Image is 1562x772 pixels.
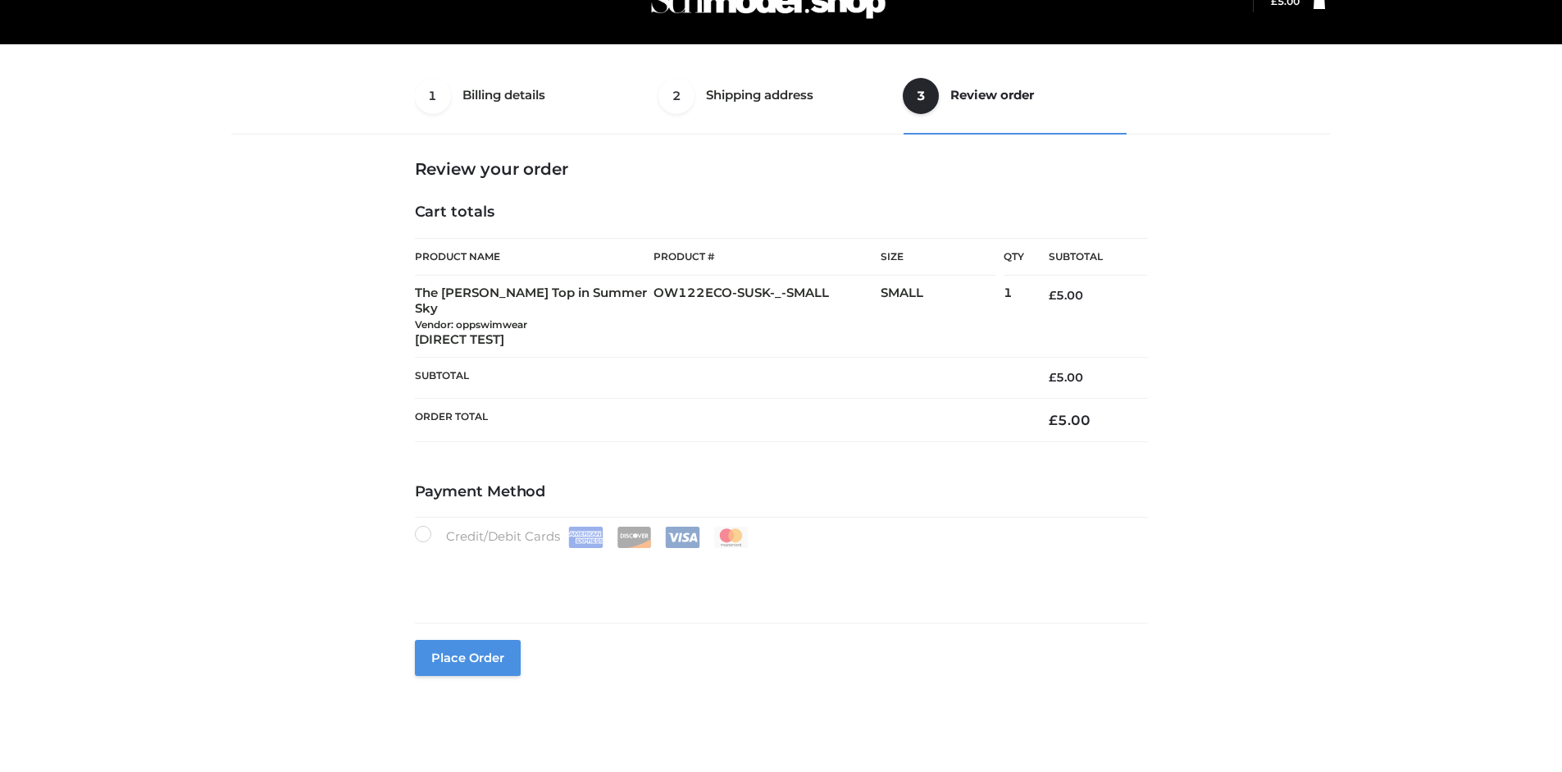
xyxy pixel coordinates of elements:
th: Subtotal [415,358,1025,398]
th: Qty [1004,238,1024,276]
td: The [PERSON_NAME] Top in Summer Sky [DIRECT TEST] [415,276,654,358]
th: Size [881,239,995,276]
th: Order Total [415,398,1025,441]
h3: Review your order [415,159,1148,179]
span: £ [1049,288,1056,303]
th: Product Name [415,238,654,276]
small: Vendor: oppswimwear [415,318,527,331]
bdi: 5.00 [1049,370,1083,385]
img: Mastercard [713,527,749,548]
img: Amex [568,527,603,548]
bdi: 5.00 [1049,412,1091,428]
td: 1 [1004,276,1024,358]
h4: Cart totals [415,203,1148,222]
th: Product # [653,238,881,276]
h4: Payment Method [415,483,1148,501]
bdi: 5.00 [1049,288,1083,303]
img: Discover [617,527,652,548]
td: SMALL [881,276,1004,358]
span: £ [1049,370,1056,385]
img: Visa [665,527,700,548]
span: £ [1049,412,1058,428]
button: Place order [415,640,521,676]
th: Subtotal [1024,239,1147,276]
label: Credit/Debit Cards [415,526,750,548]
iframe: Secure payment input frame [412,545,1145,605]
td: OW122ECO-SUSK-_-SMALL [653,276,881,358]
